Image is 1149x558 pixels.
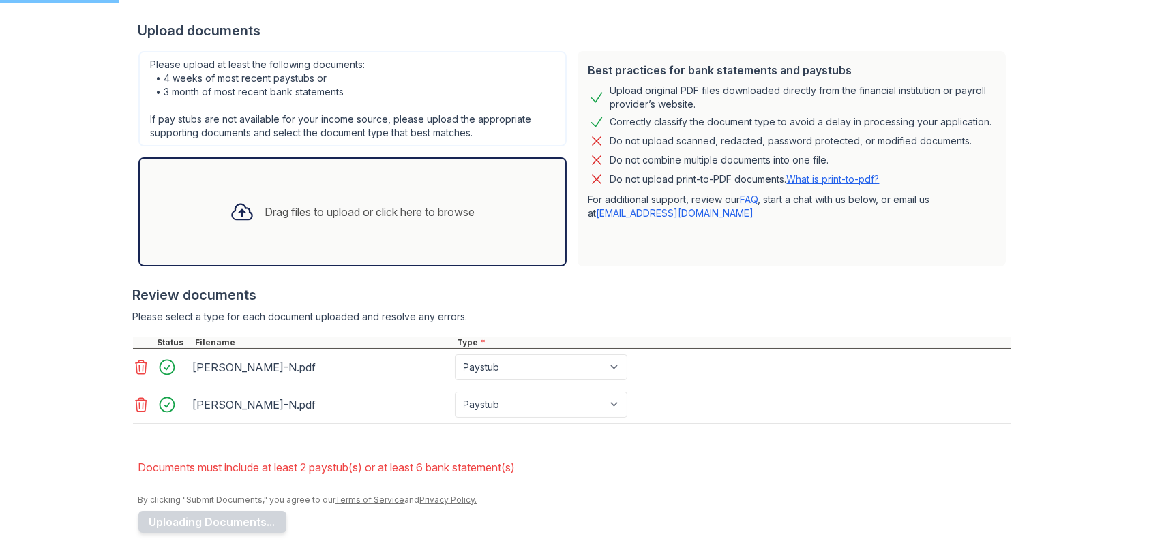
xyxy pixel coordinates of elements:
[133,285,1011,305] div: Review documents
[787,173,880,185] a: What is print-to-pdf?
[610,114,992,130] div: Correctly classify the document type to avoid a delay in processing your application.
[335,495,405,505] a: Terms of Service
[265,204,475,220] div: Drag files to upload or click here to browse
[455,337,1011,348] div: Type
[138,21,1011,40] div: Upload documents
[741,193,758,205] a: FAQ
[610,152,829,168] div: Do not combine multiple documents into one file.
[138,511,286,533] button: Uploading Documents...
[133,310,1011,324] div: Please select a type for each document uploaded and resolve any errors.
[420,495,477,505] a: Privacy Policy.
[588,62,995,78] div: Best practices for bank statements and paystubs
[193,356,449,378] div: [PERSON_NAME]-N.pdf
[193,394,449,416] div: [PERSON_NAME]-N.pdf
[138,51,567,146] div: Please upload at least the following documents: • 4 weeks of most recent paystubs or • 3 month of...
[138,454,1011,481] li: Documents must include at least 2 paystub(s) or at least 6 bank statement(s)
[155,337,193,348] div: Status
[193,337,455,348] div: Filename
[597,207,754,219] a: [EMAIL_ADDRESS][DOMAIN_NAME]
[138,495,1011,506] div: By clicking "Submit Documents," you agree to our and
[588,193,995,220] p: For additional support, review our , start a chat with us below, or email us at
[610,84,995,111] div: Upload original PDF files downloaded directly from the financial institution or payroll provider’...
[610,172,880,186] p: Do not upload print-to-PDF documents.
[610,133,972,149] div: Do not upload scanned, redacted, password protected, or modified documents.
